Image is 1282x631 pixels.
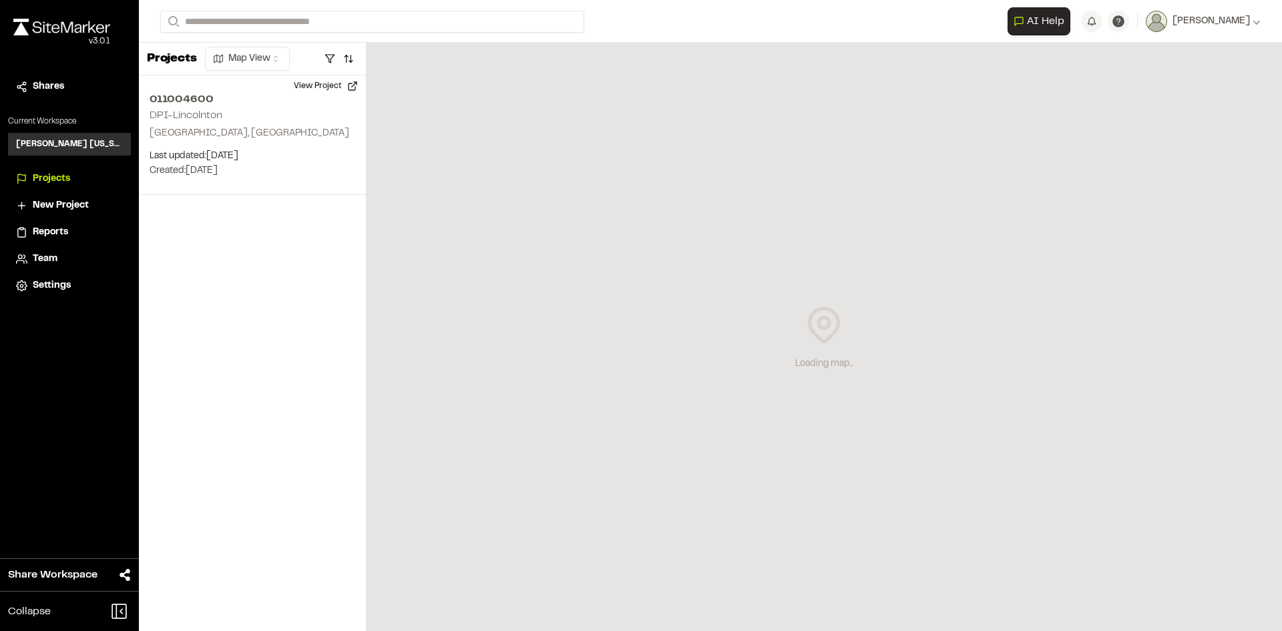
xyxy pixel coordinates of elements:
span: Team [33,252,57,266]
button: [PERSON_NAME] [1146,11,1261,32]
span: Settings [33,278,71,293]
a: Reports [16,225,123,240]
a: Projects [16,172,123,186]
h2: 011004600 [150,91,355,108]
a: Team [16,252,123,266]
button: Search [160,11,184,33]
button: Open AI Assistant [1008,7,1070,35]
span: Reports [33,225,68,240]
p: Last updated: [DATE] [150,149,355,164]
img: User [1146,11,1167,32]
span: New Project [33,198,89,213]
a: Settings [16,278,123,293]
span: [PERSON_NAME] [1172,14,1250,29]
span: Shares [33,79,64,94]
h2: DPI-Lincolnton [150,111,222,120]
p: Projects [147,50,197,68]
p: [GEOGRAPHIC_DATA], [GEOGRAPHIC_DATA] [150,126,355,141]
p: Created: [DATE] [150,164,355,178]
a: Shares [16,79,123,94]
div: Open AI Assistant [1008,7,1076,35]
span: AI Help [1027,13,1064,29]
img: rebrand.png [13,19,110,35]
p: Current Workspace [8,116,131,128]
div: Loading map... [795,357,853,371]
span: Share Workspace [8,567,97,583]
div: Oh geez...please don't... [13,35,110,47]
span: Projects [33,172,70,186]
button: View Project [286,75,366,97]
a: New Project [16,198,123,213]
h3: [PERSON_NAME] [US_STATE] [16,138,123,150]
span: Collapse [8,604,51,620]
